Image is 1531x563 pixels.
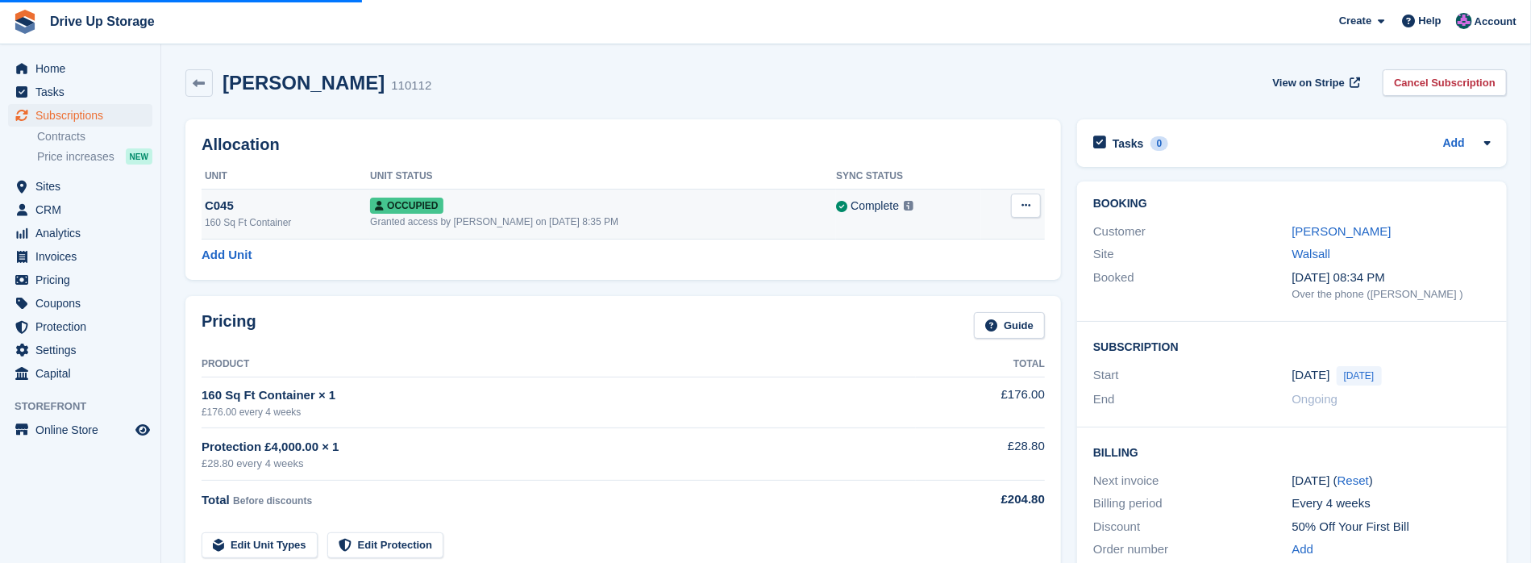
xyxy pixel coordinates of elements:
[44,8,161,35] a: Drive Up Storage
[233,495,312,507] span: Before discounts
[904,201,913,211] img: icon-info-grey-7440780725fd019a000dd9b08b2336e03edf1995a4989e88bcd33f0948082b44.svg
[1093,366,1292,386] div: Start
[1337,366,1382,386] span: [DATE]
[1093,245,1292,264] div: Site
[8,81,152,103] a: menu
[35,419,132,441] span: Online Store
[1292,247,1331,261] a: Walsall
[8,269,152,291] a: menu
[851,198,899,215] div: Complete
[1292,472,1491,490] div: [DATE] ( )
[202,352,916,377] th: Product
[1150,136,1169,151] div: 0
[202,386,916,405] div: 160 Sq Ft Container × 1
[8,198,152,221] a: menu
[391,77,431,95] div: 110112
[205,197,370,215] div: C045
[1093,198,1491,211] h2: Booking
[35,222,132,244] span: Analytics
[916,490,1045,509] div: £204.80
[133,420,152,440] a: Preview store
[370,215,836,229] div: Granted access by [PERSON_NAME] on [DATE] 8:35 PM
[8,104,152,127] a: menu
[1292,518,1491,536] div: 50% Off Your First Bill
[37,129,152,144] a: Contracts
[35,315,132,338] span: Protection
[202,136,1045,154] h2: Allocation
[1093,390,1292,409] div: End
[37,149,114,165] span: Price increases
[916,377,1045,427] td: £176.00
[126,148,152,165] div: NEW
[202,246,252,265] a: Add Unit
[35,81,132,103] span: Tasks
[1292,224,1392,238] a: [PERSON_NAME]
[1292,540,1314,559] a: Add
[202,312,256,339] h2: Pricing
[836,164,981,190] th: Sync Status
[202,532,318,559] a: Edit Unit Types
[327,532,443,559] a: Edit Protection
[35,175,132,198] span: Sites
[1113,136,1144,151] h2: Tasks
[1273,75,1345,91] span: View on Stripe
[8,419,152,441] a: menu
[1093,223,1292,241] div: Customer
[1475,14,1516,30] span: Account
[1383,69,1507,96] a: Cancel Subscription
[223,72,385,94] h2: [PERSON_NAME]
[1093,338,1491,354] h2: Subscription
[1292,269,1491,287] div: [DATE] 08:34 PM
[370,164,836,190] th: Unit Status
[202,164,370,190] th: Unit
[916,428,1045,481] td: £28.80
[1456,13,1472,29] img: Andy
[202,438,916,457] div: Protection £4,000.00 × 1
[1093,518,1292,536] div: Discount
[8,57,152,80] a: menu
[8,222,152,244] a: menu
[13,10,37,34] img: stora-icon-8386f47178a22dfd0bd8f6a31ec36ba5ce8667c1dd55bd0f319d3a0aa187defe.svg
[35,57,132,80] span: Home
[15,398,160,415] span: Storefront
[8,175,152,198] a: menu
[1338,473,1369,487] a: Reset
[37,148,152,165] a: Price increases NEW
[8,362,152,385] a: menu
[1419,13,1442,29] span: Help
[35,292,132,315] span: Coupons
[35,104,132,127] span: Subscriptions
[1292,392,1338,406] span: Ongoing
[8,315,152,338] a: menu
[35,339,132,361] span: Settings
[916,352,1045,377] th: Total
[1093,494,1292,513] div: Billing period
[35,245,132,268] span: Invoices
[202,405,916,419] div: £176.00 every 4 weeks
[205,215,370,230] div: 160 Sq Ft Container
[1267,69,1364,96] a: View on Stripe
[370,198,443,214] span: Occupied
[35,269,132,291] span: Pricing
[1093,269,1292,302] div: Booked
[35,198,132,221] span: CRM
[202,493,230,507] span: Total
[35,362,132,385] span: Capital
[1292,286,1491,302] div: Over the phone ([PERSON_NAME] )
[1443,135,1465,153] a: Add
[8,339,152,361] a: menu
[1093,540,1292,559] div: Order number
[1093,444,1491,460] h2: Billing
[1292,494,1491,513] div: Every 4 weeks
[1339,13,1371,29] span: Create
[8,245,152,268] a: menu
[202,456,916,472] div: £28.80 every 4 weeks
[1292,366,1330,385] time: 2025-09-24 00:00:00 UTC
[974,312,1045,339] a: Guide
[1093,472,1292,490] div: Next invoice
[8,292,152,315] a: menu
